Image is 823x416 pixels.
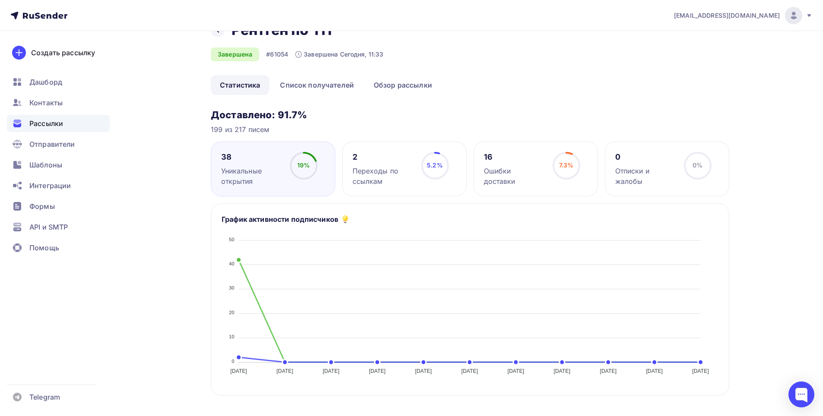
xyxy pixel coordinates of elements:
tspan: 20 [229,310,235,315]
tspan: [DATE] [692,368,709,374]
span: [EMAIL_ADDRESS][DOMAIN_NAME] [674,11,780,20]
a: Дашборд [7,73,110,91]
a: Список получателей [271,75,363,95]
span: Отправители [29,139,75,149]
div: Отписки и жалобы [615,166,676,186]
tspan: [DATE] [323,368,340,374]
span: Помощь [29,243,59,253]
div: 38 [221,152,282,162]
tspan: 0 [232,359,234,364]
a: Отправители [7,136,110,153]
div: Переходы по ссылкам [353,166,413,186]
span: API и SMTP [29,222,68,232]
span: Telegram [29,392,60,402]
div: Завершена Сегодня, 11:33 [295,50,383,59]
tspan: [DATE] [508,368,524,374]
div: Уникальные открытия [221,166,282,186]
a: Шаблоны [7,156,110,173]
a: Статистика [211,75,269,95]
a: [EMAIL_ADDRESS][DOMAIN_NAME] [674,7,813,24]
tspan: [DATE] [600,368,616,374]
span: Дашборд [29,77,62,87]
div: 199 из 217 писем [211,124,729,135]
tspan: [DATE] [276,368,293,374]
a: Рассылки [7,115,110,132]
div: #61054 [266,50,288,59]
span: Контакты [29,98,63,108]
span: Формы [29,201,55,211]
span: Интеграции [29,180,71,191]
tspan: [DATE] [554,368,571,374]
h3: Доставлено: 91.7% [211,109,729,121]
div: 16 [484,152,545,162]
tspan: [DATE] [646,368,663,374]
span: 0% [693,161,702,169]
div: Ошибки доставки [484,166,545,186]
tspan: 30 [229,285,235,290]
div: Создать рассылку [31,47,95,58]
tspan: 10 [229,334,235,339]
span: 5.2% [427,161,443,169]
tspan: [DATE] [415,368,432,374]
div: 2 [353,152,413,162]
tspan: 50 [229,237,235,242]
tspan: [DATE] [369,368,386,374]
tspan: 40 [229,261,235,266]
tspan: [DATE] [461,368,478,374]
span: 7.3% [559,161,574,169]
a: Формы [7,198,110,215]
a: Обзор рассылки [365,75,441,95]
span: Рассылки [29,118,63,129]
div: 0 [615,152,676,162]
tspan: [DATE] [230,368,247,374]
span: Шаблоны [29,160,62,170]
span: 19% [297,161,310,169]
a: Контакты [7,94,110,111]
div: Завершена [211,47,259,61]
h5: График активности подписчиков [222,214,338,224]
